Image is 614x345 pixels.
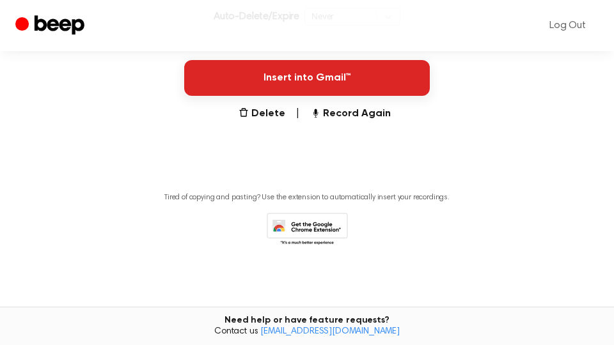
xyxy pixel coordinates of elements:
[537,10,599,41] a: Log Out
[295,106,300,121] span: |
[8,326,606,338] span: Contact us
[184,60,430,96] button: Insert into Gmail™
[164,193,450,203] p: Tired of copying and pasting? Use the extension to automatically insert your recordings.
[260,327,400,336] a: [EMAIL_ADDRESS][DOMAIN_NAME]
[310,106,391,121] button: Record Again
[15,13,88,38] a: Beep
[239,106,285,121] button: Delete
